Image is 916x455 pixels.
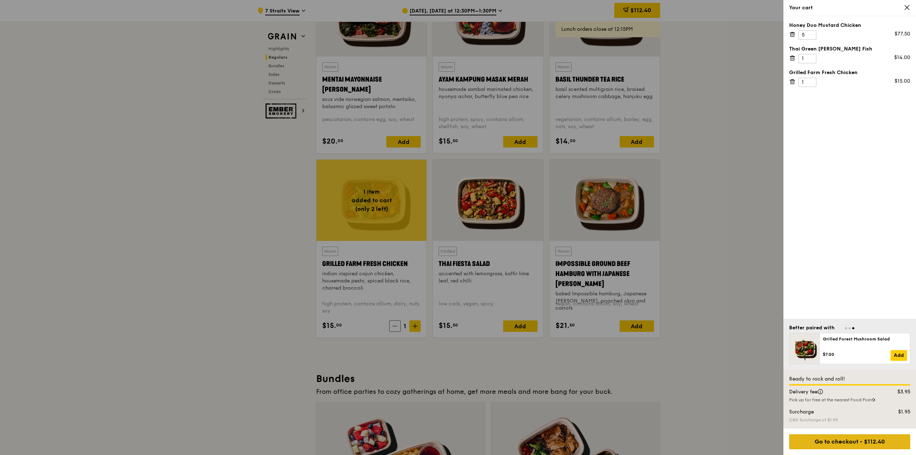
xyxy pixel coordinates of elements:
span: Go to slide 2 [849,327,851,329]
div: CBD Surcharge of $1.95 [789,417,910,423]
span: Go to slide 3 [852,327,854,329]
div: Ready to rock and roll! [789,376,910,383]
div: Grilled Forest Mushroom Salad [823,336,907,342]
div: Pick up for free at the nearest Food Point [789,397,910,403]
div: Your cart [789,4,910,11]
div: $15.00 [894,78,910,85]
div: $3.95 [882,388,915,396]
div: Thai Green [PERSON_NAME] Fish [789,45,910,53]
div: $7.00 [823,352,891,357]
div: Grilled Farm Fresh Chicken [789,69,910,76]
div: Honey Duo Mustard Chicken [789,22,910,29]
div: Delivery fee [785,388,882,396]
div: Surcharge [785,408,882,416]
div: Go to checkout - $112.40 [789,434,910,449]
div: $77.50 [894,30,910,38]
div: Better paired with [789,324,835,331]
span: Go to slide 1 [845,327,847,329]
div: $14.00 [894,54,910,61]
a: Add [891,350,907,361]
div: $1.95 [882,408,915,416]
